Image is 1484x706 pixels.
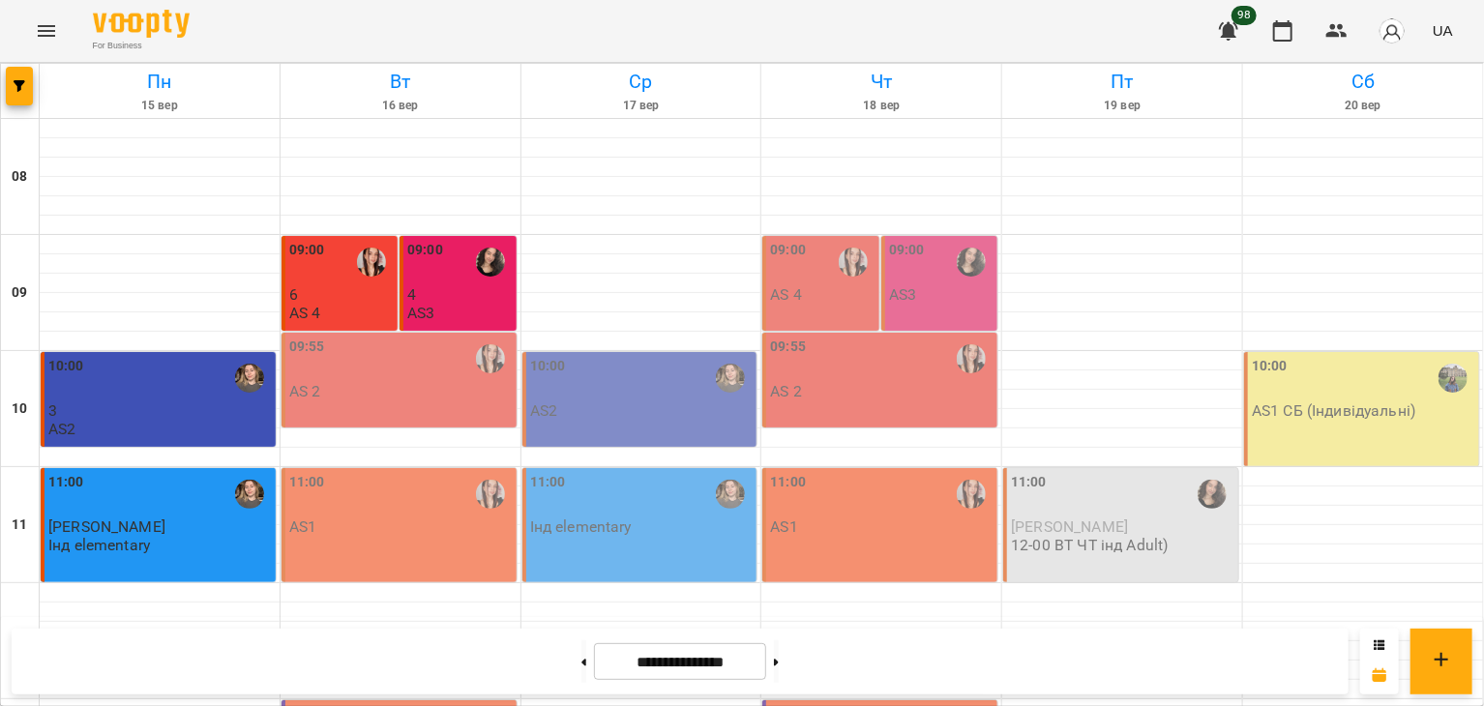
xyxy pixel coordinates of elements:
p: AS 2 [289,383,321,399]
h6: 20 вер [1246,97,1480,115]
span: For Business [93,40,190,52]
p: AS3 [407,305,434,321]
p: AS 4 [289,305,321,321]
img: Самчук Анастасія Олександрівна [957,248,986,277]
p: AS 2 [770,383,802,399]
label: 09:55 [770,337,806,358]
h6: 19 вер [1005,97,1239,115]
img: Мотрич Анастасія Віталіївна [716,480,745,509]
p: AS1 СБ (Індивідуальні) [1252,402,1415,419]
button: Menu [23,8,70,54]
p: 12-00 ВТ ЧТ інд Adult) [1011,537,1168,553]
button: UA [1425,13,1461,48]
p: AS3 [889,286,916,303]
img: Мотрич Анастасія Віталіївна [235,480,264,509]
label: 11:00 [770,472,806,493]
h6: Вт [283,67,518,97]
img: avatar_s.png [1379,17,1406,44]
p: AS 4 [770,286,802,303]
h6: 17 вер [524,97,758,115]
label: 11:00 [530,472,566,493]
span: [PERSON_NAME] [1011,517,1128,536]
label: 09:00 [770,240,806,261]
label: 10:00 [1252,356,1288,377]
img: Солодкова Катерина Ігорівна [1439,364,1468,393]
img: Самчук Анастасія Олександрівна [1198,480,1227,509]
p: AS2 [530,402,557,419]
h6: Пн [43,67,277,97]
h6: 11 [12,515,27,536]
img: Мельник Ульяна Олегівна [957,480,986,509]
h6: Чт [764,67,998,97]
p: 4 [407,286,512,303]
span: 98 [1232,6,1257,25]
img: Самчук Анастасія Олександрівна [476,248,505,277]
label: 10:00 [48,356,84,377]
label: 11:00 [289,472,325,493]
label: 11:00 [1011,472,1047,493]
label: 11:00 [48,472,84,493]
h6: Пт [1005,67,1239,97]
p: 6 [289,286,394,303]
p: AS1 [770,518,797,535]
label: 09:55 [289,337,325,358]
p: Інд elementary [530,518,632,535]
img: Мельник Ульяна Олегівна [476,344,505,373]
img: Мельник Ульяна Олегівна [957,344,986,373]
h6: 15 вер [43,97,277,115]
h6: 08 [12,166,27,188]
img: Мельник Ульяна Олегівна [357,248,386,277]
h6: 18 вер [764,97,998,115]
label: 09:00 [407,240,443,261]
h6: 16 вер [283,97,518,115]
p: AS2 [48,421,75,437]
img: Мельник Ульяна Олегівна [839,248,868,277]
p: 3 [48,402,272,419]
p: AS1 [289,518,316,535]
img: Voopty Logo [93,10,190,38]
label: 09:00 [889,240,925,261]
h6: Ср [524,67,758,97]
h6: 10 [12,398,27,420]
p: Інд elementary [48,537,150,553]
img: Мотрич Анастасія Віталіївна [716,364,745,393]
h6: Сб [1246,67,1480,97]
span: UA [1433,20,1453,41]
span: [PERSON_NAME] [48,517,165,536]
img: Мельник Ульяна Олегівна [476,480,505,509]
label: 09:00 [289,240,325,261]
h6: 09 [12,282,27,304]
label: 10:00 [530,356,566,377]
img: Мотрич Анастасія Віталіївна [235,364,264,393]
